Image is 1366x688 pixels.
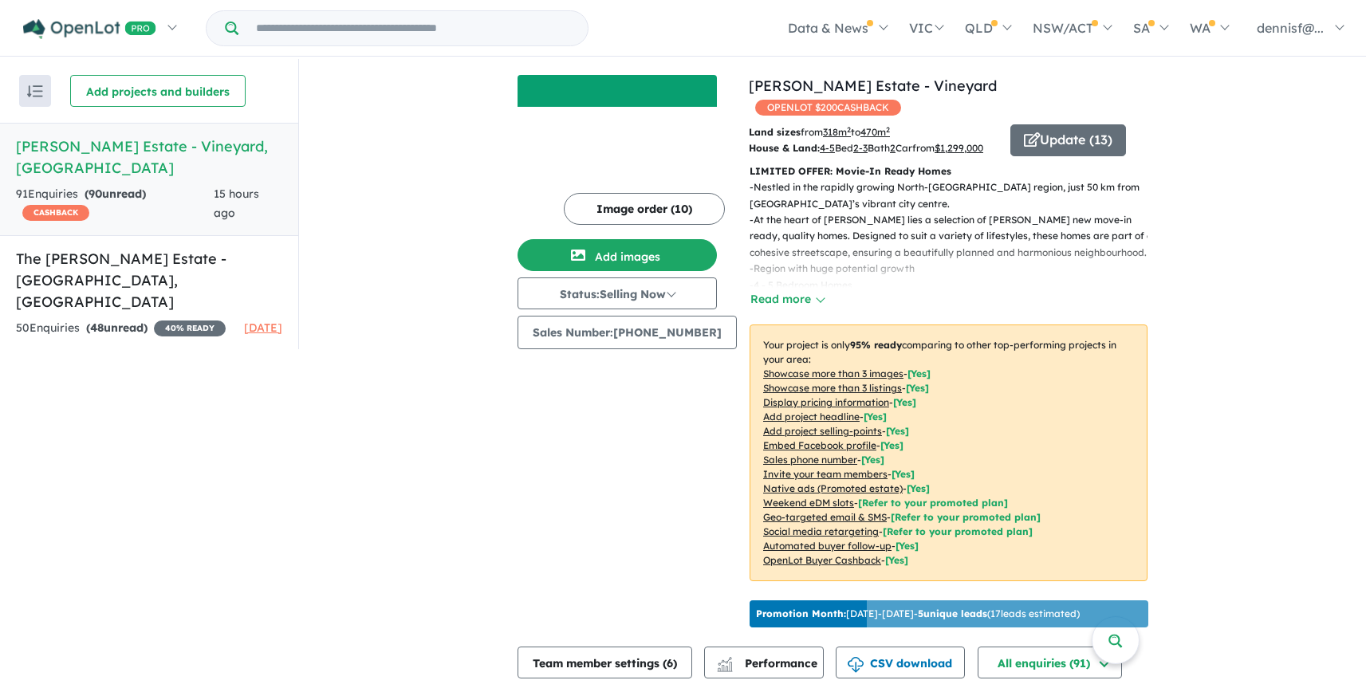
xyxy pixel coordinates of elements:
u: Geo-targeted email & SMS [763,511,887,523]
img: bar-chart.svg [717,662,733,672]
span: CASHBACK [22,205,89,221]
div: 50 Enquir ies [16,319,226,338]
button: Add projects and builders [70,75,246,107]
div: 91 Enquir ies [16,185,214,223]
p: - Region with huge potential growth [750,261,1160,277]
b: 5 unique leads [918,607,987,619]
span: [ Yes ] [906,382,929,394]
span: [Yes] [907,482,930,494]
p: Your project is only comparing to other top-performing projects in your area: - - - - - - - - - -... [750,324,1148,581]
h5: [PERSON_NAME] Estate - Vineyard , [GEOGRAPHIC_DATA] [16,136,282,179]
p: Bed Bath Car from [749,140,998,156]
span: [DATE] [244,320,282,335]
p: - At the heart of [PERSON_NAME] lies a selection of [PERSON_NAME] new move-in ready, quality home... [750,212,1160,261]
button: Add images [518,239,717,271]
span: [ Yes ] [861,454,884,466]
input: Try estate name, suburb, builder or developer [242,11,585,45]
u: Showcase more than 3 listings [763,382,902,394]
b: Land sizes [749,126,801,138]
button: Team member settings (6) [518,647,692,678]
b: House & Land: [749,142,820,154]
img: sort.svg [27,85,43,97]
span: [Refer to your promoted plan] [858,497,1008,509]
span: 6 [667,656,673,670]
u: Add project headline [763,411,860,423]
u: Add project selling-points [763,425,882,437]
u: Embed Facebook profile [763,439,876,451]
h5: The [PERSON_NAME] Estate - [GEOGRAPHIC_DATA] , [GEOGRAPHIC_DATA] [16,248,282,313]
span: 90 [89,187,102,201]
img: line-chart.svg [718,657,732,666]
button: Performance [704,647,824,678]
span: 40 % READY [154,320,226,336]
span: 15 hours ago [214,187,259,220]
u: 4-5 [820,142,835,154]
button: CSV download [836,647,965,678]
span: [ Yes ] [864,411,887,423]
sup: 2 [886,125,890,134]
u: $ 1,299,000 [935,142,983,154]
span: to [851,126,890,138]
button: Status:Selling Now [518,277,717,309]
span: [Refer to your promoted plan] [891,511,1041,523]
img: Openlot PRO Logo White [23,19,156,39]
span: 48 [90,320,104,335]
u: 2-3 [853,142,868,154]
u: Sales phone number [763,454,857,466]
span: [ Yes ] [892,468,915,480]
u: Weekend eDM slots [763,497,854,509]
u: 318 m [823,126,851,138]
button: Read more [750,290,825,309]
p: from [749,124,998,140]
sup: 2 [847,125,851,134]
span: [Yes] [885,554,908,566]
u: Native ads (Promoted estate) [763,482,903,494]
p: [DATE] - [DATE] - ( 17 leads estimated) [756,607,1080,621]
span: OPENLOT $ 200 CASHBACK [755,100,901,116]
span: [ Yes ] [893,396,916,408]
span: [ Yes ] [886,425,909,437]
span: [ Yes ] [880,439,903,451]
button: All enquiries (91) [978,647,1122,678]
u: 470 m [860,126,890,138]
a: [PERSON_NAME] Estate - Vineyard [749,77,997,95]
p: - 4 - 5 Bedroom Homes [750,277,1160,293]
span: Performance [719,656,817,670]
span: [Refer to your promoted plan] [883,525,1033,537]
button: Sales Number:[PHONE_NUMBER] [518,316,737,349]
span: [Yes] [896,540,919,552]
span: [ Yes ] [907,368,931,379]
button: Update (13) [1010,124,1126,156]
strong: ( unread) [85,187,146,201]
u: OpenLot Buyer Cashback [763,554,881,566]
p: LIMITED OFFER: Movie-In Ready Homes [750,163,1148,179]
u: Showcase more than 3 images [763,368,903,379]
strong: ( unread) [86,320,148,335]
p: - Nestled in the rapidly growing North-[GEOGRAPHIC_DATA] region, just 50 km from [GEOGRAPHIC_DATA... [750,179,1160,212]
span: dennisf@... [1257,20,1324,36]
u: Invite your team members [763,468,888,480]
u: Display pricing information [763,396,889,408]
b: Promotion Month: [756,607,846,619]
u: Social media retargeting [763,525,879,537]
img: download icon [848,657,864,673]
u: Automated buyer follow-up [763,540,892,552]
button: Image order (10) [564,193,725,225]
b: 95 % ready [850,339,902,351]
u: 2 [890,142,896,154]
